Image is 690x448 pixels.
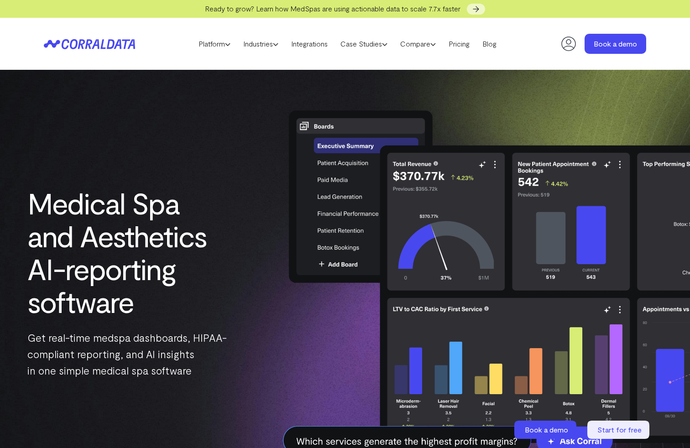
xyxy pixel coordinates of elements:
[237,37,285,51] a: Industries
[587,421,651,439] a: Start for free
[394,37,442,51] a: Compare
[585,34,646,54] a: Book a demo
[205,4,460,13] span: Ready to grow? Learn how MedSpas are using actionable data to scale 7.7x faster
[476,37,503,51] a: Blog
[27,187,227,318] h1: Medical Spa and Aesthetics AI-reporting software
[285,37,334,51] a: Integrations
[525,425,568,434] span: Book a demo
[442,37,476,51] a: Pricing
[514,421,578,439] a: Book a demo
[334,37,394,51] a: Case Studies
[192,37,237,51] a: Platform
[597,425,642,434] span: Start for free
[27,329,227,379] p: Get real-time medspa dashboards, HIPAA-compliant reporting, and AI insights in one simple medical...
